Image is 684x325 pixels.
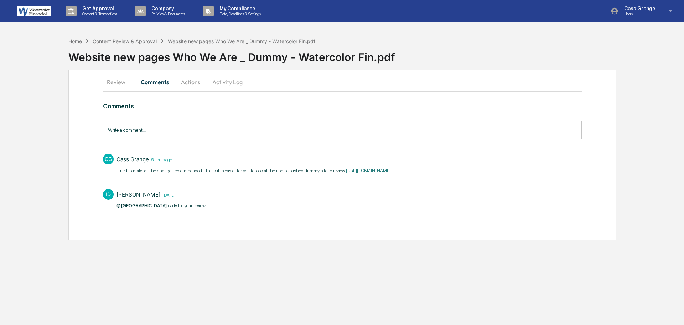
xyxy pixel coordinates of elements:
[618,11,659,16] p: Users
[17,6,51,16] img: logo
[149,156,172,162] time: Friday, August 22, 2025 at 3:52:13 PM
[346,168,391,173] a: [URL][DOMAIN_NAME]
[68,38,82,44] div: Home
[116,156,149,163] div: Cass Grange
[103,102,582,110] h3: Comments
[214,11,264,16] p: Data, Deadlines & Settings
[116,191,160,198] div: [PERSON_NAME]
[116,167,391,174] p: I tried to make all the changes recommended. I think it is easier for you to look at the non publ...
[661,301,680,321] iframe: Open customer support
[146,6,188,11] p: Company
[68,45,684,64] div: Website new pages Who We Are _ Dummy - Watercolor Fin.pdf
[135,73,175,91] button: Comments
[103,189,114,200] div: ID
[207,73,248,91] button: Activity Log
[116,202,206,209] p: ready for your review​
[93,38,157,44] div: Content Review & Approval
[103,154,114,164] div: CG
[103,73,582,91] div: secondary tabs example
[175,73,207,91] button: Actions
[103,73,135,91] button: Review
[168,38,315,44] div: Website new pages Who We Are _ Dummy - Watercolor Fin.pdf
[77,6,121,11] p: Get Approval
[77,11,121,16] p: Content & Transactions
[214,6,264,11] p: My Compliance
[116,203,167,208] span: @[GEOGRAPHIC_DATA]
[146,11,188,16] p: Policies & Documents
[618,6,659,11] p: Cass Grange
[160,192,175,198] time: Tuesday, August 19, 2025 at 5:20:53 PM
